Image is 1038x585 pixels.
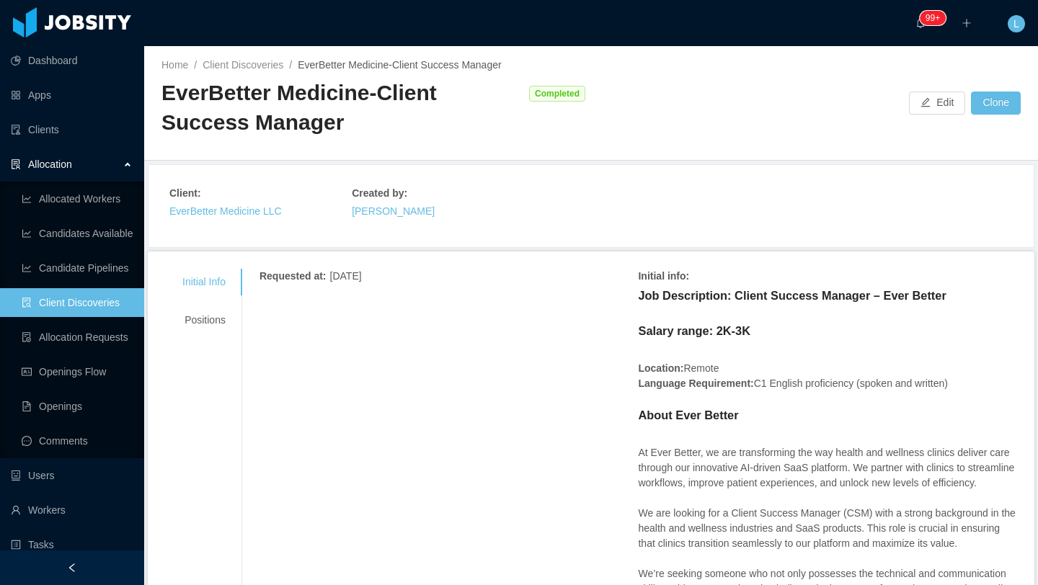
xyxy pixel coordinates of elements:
[330,270,362,282] span: [DATE]
[1013,15,1019,32] span: L
[638,270,689,282] strong: Initial info :
[638,324,750,337] strong: Salary range: 2K-3K
[920,11,946,25] sup: 113
[909,91,965,115] button: icon: editEdit
[169,187,201,199] strong: Client :
[169,205,282,217] a: EverBetter Medicine LLC
[915,18,926,28] i: icon: bell
[165,269,243,295] div: Initial Info
[638,362,683,374] strong: Location:
[11,46,133,75] a: icon: pie-chartDashboard
[161,59,188,71] a: Home
[203,59,283,71] a: Client Discoveries
[11,159,21,169] i: icon: solution
[352,187,407,199] strong: Created by :
[638,378,753,389] strong: Language Requirement:
[529,86,585,102] span: Completed
[298,59,501,71] span: EverBetter Medicine-Client Success Manager
[971,91,1021,115] button: Clone
[11,530,133,559] a: icon: profileTasks
[259,270,327,282] strong: Requested at :
[11,496,133,524] a: icon: userWorkers
[638,408,738,421] strong: About Ever Better
[289,59,292,71] span: /
[194,59,197,71] span: /
[22,288,133,317] a: icon: file-searchClient Discoveries
[638,361,1017,391] p: Remote C1 English proficiency (spoken and written)
[22,254,133,282] a: icon: line-chartCandidate Pipelines
[962,18,972,28] i: icon: plus
[22,427,133,455] a: icon: messageComments
[28,158,72,170] span: Allocation
[638,289,946,302] strong: Job Description: Client Success Manager – Ever Better
[22,392,133,421] a: icon: file-textOpenings
[11,461,133,490] a: icon: robotUsers
[638,445,1017,491] p: At Ever Better, we are transforming the way health and wellness clinics deliver care through our ...
[22,357,133,386] a: icon: idcardOpenings Flow
[11,115,133,144] a: icon: auditClients
[638,506,1017,551] p: We are looking for a Client Success Manager (CSM) with a strong background in the health and well...
[165,307,243,334] div: Positions
[11,81,133,110] a: icon: appstoreApps
[352,205,435,217] a: [PERSON_NAME]
[22,219,133,248] a: icon: line-chartCandidates Available
[22,184,133,213] a: icon: line-chartAllocated Workers
[161,79,522,137] div: EverBetter Medicine-Client Success Manager
[22,323,133,352] a: icon: file-doneAllocation Requests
